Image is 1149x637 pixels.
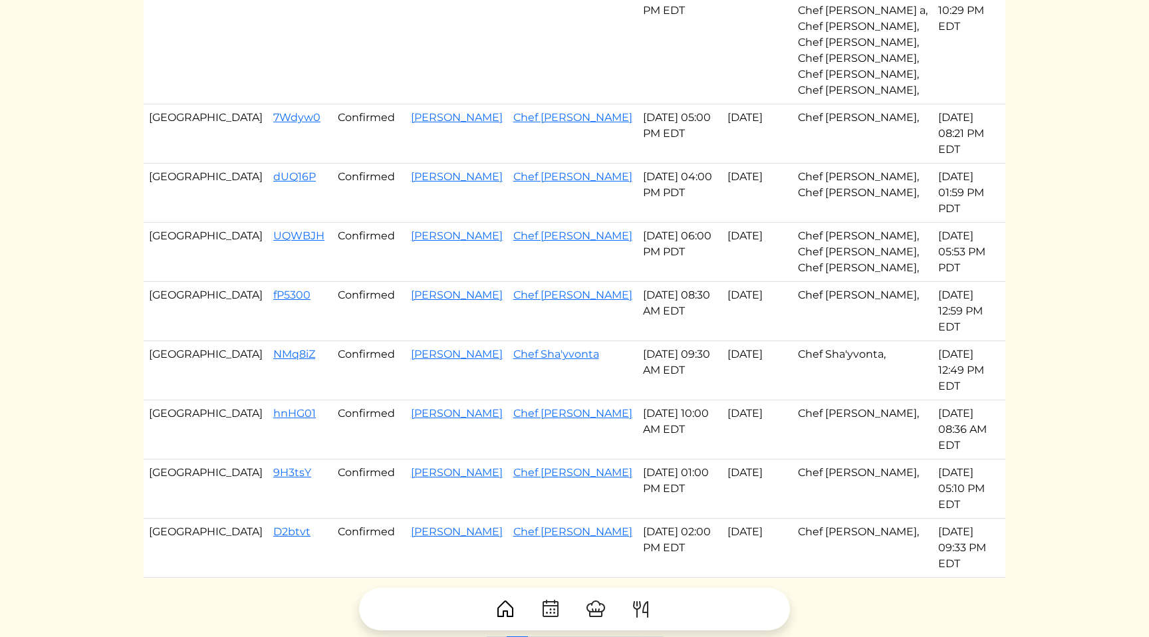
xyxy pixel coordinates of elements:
[638,400,722,459] td: [DATE] 10:00 AM EDT
[638,104,722,164] td: [DATE] 05:00 PM EDT
[411,407,503,420] a: [PERSON_NAME]
[273,466,311,479] a: 9H3tsY
[513,407,632,420] a: Chef [PERSON_NAME]
[513,466,632,479] a: Chef [PERSON_NAME]
[722,282,793,341] td: [DATE]
[411,466,503,479] a: [PERSON_NAME]
[933,341,1005,400] td: [DATE] 12:49 PM EDT
[933,519,1005,578] td: [DATE] 09:33 PM EDT
[273,170,316,183] a: dUQ16P
[332,341,406,400] td: Confirmed
[638,459,722,519] td: [DATE] 01:00 PM EDT
[513,525,632,538] a: Chef [PERSON_NAME]
[411,289,503,301] a: [PERSON_NAME]
[411,525,503,538] a: [PERSON_NAME]
[411,170,503,183] a: [PERSON_NAME]
[144,519,268,578] td: [GEOGRAPHIC_DATA]
[144,223,268,282] td: [GEOGRAPHIC_DATA]
[793,459,933,519] td: Chef [PERSON_NAME],
[793,519,933,578] td: Chef [PERSON_NAME],
[332,282,406,341] td: Confirmed
[793,341,933,400] td: Chef Sha'yvonta,
[411,229,503,242] a: [PERSON_NAME]
[273,229,324,242] a: UQWBJH
[933,400,1005,459] td: [DATE] 08:36 AM EDT
[332,104,406,164] td: Confirmed
[273,111,320,124] a: 7Wdyw0
[585,598,606,620] img: ChefHat-a374fb509e4f37eb0702ca99f5f64f3b6956810f32a249b33092029f8484b388.svg
[144,459,268,519] td: [GEOGRAPHIC_DATA]
[540,598,561,620] img: CalendarDots-5bcf9d9080389f2a281d69619e1c85352834be518fbc73d9501aef674afc0d57.svg
[411,348,503,360] a: [PERSON_NAME]
[793,282,933,341] td: Chef [PERSON_NAME],
[793,164,933,223] td: Chef [PERSON_NAME], Chef [PERSON_NAME],
[332,164,406,223] td: Confirmed
[933,459,1005,519] td: [DATE] 05:10 PM EDT
[630,598,652,620] img: ForkKnife-55491504ffdb50bab0c1e09e7649658475375261d09fd45db06cec23bce548bf.svg
[144,282,268,341] td: [GEOGRAPHIC_DATA]
[793,400,933,459] td: Chef [PERSON_NAME],
[513,229,632,242] a: Chef [PERSON_NAME]
[722,164,793,223] td: [DATE]
[332,400,406,459] td: Confirmed
[144,164,268,223] td: [GEOGRAPHIC_DATA]
[273,348,315,360] a: NMq8iZ
[638,223,722,282] td: [DATE] 06:00 PM PDT
[513,289,632,301] a: Chef [PERSON_NAME]
[513,111,632,124] a: Chef [PERSON_NAME]
[144,104,268,164] td: [GEOGRAPHIC_DATA]
[273,407,316,420] a: hnHG01
[144,341,268,400] td: [GEOGRAPHIC_DATA]
[722,223,793,282] td: [DATE]
[332,223,406,282] td: Confirmed
[411,111,503,124] a: [PERSON_NAME]
[933,164,1005,223] td: [DATE] 01:59 PM PDT
[273,289,311,301] a: fP5300
[722,519,793,578] td: [DATE]
[722,104,793,164] td: [DATE]
[332,459,406,519] td: Confirmed
[793,104,933,164] td: Chef [PERSON_NAME],
[722,459,793,519] td: [DATE]
[722,341,793,400] td: [DATE]
[495,598,516,620] img: House-9bf13187bcbb5817f509fe5e7408150f90897510c4275e13d0d5fca38e0b5951.svg
[144,400,268,459] td: [GEOGRAPHIC_DATA]
[273,525,311,538] a: D2btvt
[793,223,933,282] td: Chef [PERSON_NAME], Chef [PERSON_NAME], Chef [PERSON_NAME],
[638,164,722,223] td: [DATE] 04:00 PM PDT
[513,170,632,183] a: Chef [PERSON_NAME]
[332,519,406,578] td: Confirmed
[513,348,599,360] a: Chef Sha'yvonta
[933,282,1005,341] td: [DATE] 12:59 PM EDT
[638,519,722,578] td: [DATE] 02:00 PM EDT
[638,341,722,400] td: [DATE] 09:30 AM EDT
[638,282,722,341] td: [DATE] 08:30 AM EDT
[933,223,1005,282] td: [DATE] 05:53 PM PDT
[933,104,1005,164] td: [DATE] 08:21 PM EDT
[722,400,793,459] td: [DATE]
